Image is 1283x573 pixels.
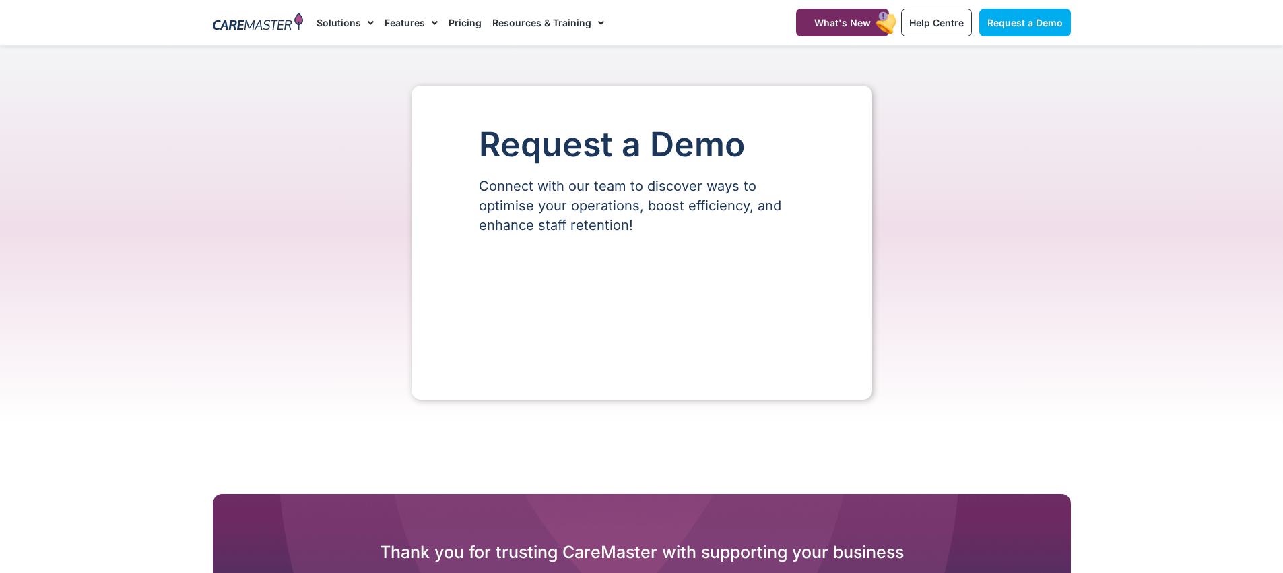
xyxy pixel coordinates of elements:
[979,9,1071,36] a: Request a Demo
[796,9,889,36] a: What's New
[213,541,1071,563] h2: Thank you for trusting CareMaster with supporting your business
[479,258,805,359] iframe: Form 0
[213,13,304,33] img: CareMaster Logo
[987,17,1063,28] span: Request a Demo
[901,9,972,36] a: Help Centre
[909,17,964,28] span: Help Centre
[479,126,805,163] h1: Request a Demo
[814,17,871,28] span: What's New
[479,177,805,235] p: Connect with our team to discover ways to optimise your operations, boost efficiency, and enhance...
